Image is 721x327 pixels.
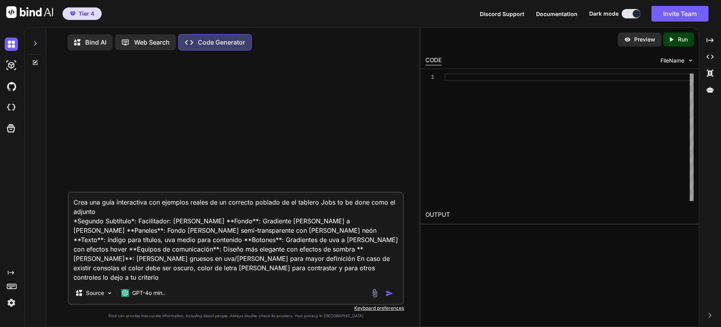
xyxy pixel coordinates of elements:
img: premium [70,11,75,16]
button: Documentation [536,10,578,18]
img: darkAi-studio [5,59,18,72]
button: premiumTier 4 [63,7,102,20]
img: attachment [370,289,379,298]
img: cloudideIcon [5,101,18,114]
p: Web Search [134,38,170,47]
img: Bind AI [6,6,53,18]
span: FileName [660,57,684,65]
h2: OUTPUT [421,206,699,224]
p: Code Generator [198,38,245,47]
img: icon [386,289,393,297]
p: Source [86,289,104,297]
span: Documentation [536,11,578,17]
p: Preview [634,36,655,43]
div: 1 [425,74,434,81]
img: chevron down [687,57,694,64]
textarea: Crea una guía interactiva con ejemplos reales de un correcto poblado de el tablero Jobs to be don... [69,193,403,282]
span: Discord Support [480,11,524,17]
p: Bind can provide inaccurate information, including about people. Always double-check its answers.... [68,313,404,319]
span: Dark mode [589,10,619,18]
img: Pick Models [106,290,113,296]
img: githubDark [5,80,18,93]
div: CODE [425,56,442,65]
p: Bind AI [85,38,106,47]
p: Run [678,36,688,43]
img: preview [624,36,631,43]
button: Discord Support [480,10,524,18]
p: GPT-4o min.. [132,289,165,297]
button: Invite Team [651,6,708,22]
img: darkChat [5,38,18,51]
span: Tier 4 [79,10,94,18]
img: settings [5,296,18,309]
img: GPT-4o mini [121,289,129,297]
p: Keyboard preferences [68,305,404,311]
